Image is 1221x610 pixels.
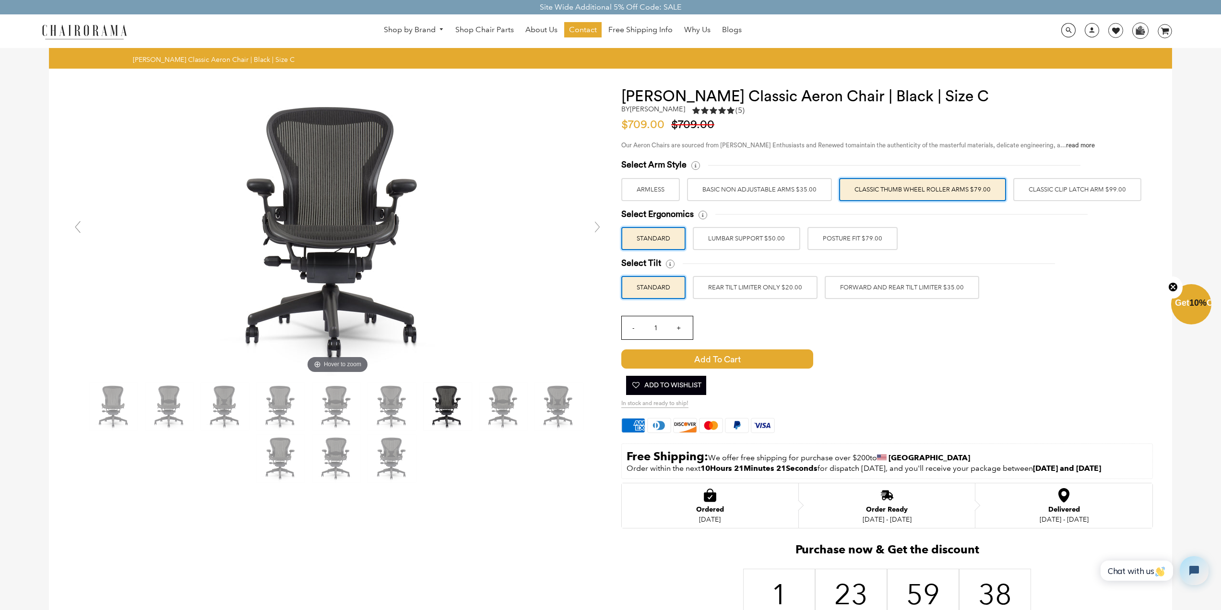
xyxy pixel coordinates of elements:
[312,383,360,431] img: Herman Miller Classic Aeron Chair | Black | Size C - chairorama
[257,434,305,482] img: Herman Miller Classic Aeron Chair | Black | Size C - chairorama
[671,119,719,131] span: $709.00
[863,506,912,514] div: Order Ready
[312,434,360,482] img: Herman Miller Classic Aeron Chair | Black | Size C - chairorama
[863,515,912,523] div: [DATE] - [DATE]
[173,22,952,40] nav: DesktopNavigation
[621,400,688,408] span: In stock and ready to ship!
[717,22,747,37] a: Blogs
[626,376,706,395] button: Add To Wishlist
[622,316,645,339] input: -
[455,25,514,35] span: Shop Chair Parts
[627,449,708,463] strong: Free Shipping:
[604,22,677,37] a: Free Shipping Info
[631,376,701,395] span: Add To Wishlist
[621,105,685,113] h2: by
[450,22,519,37] a: Shop Chair Parts
[692,105,745,116] div: 5.0 rating (5 votes)
[1163,276,1183,299] button: Close teaser
[621,142,851,148] span: Our Aeron Chairs are sourced from [PERSON_NAME] Enthusiasts and Renewed to
[479,383,527,431] img: Herman Miller Classic Aeron Chair | Black | Size C - chairorama
[379,23,449,37] a: Shop by Brand
[621,543,1153,562] h2: Purchase now & Get the discount
[621,119,669,131] span: $709.00
[621,178,680,201] label: ARMLESS
[133,55,298,64] nav: breadcrumbs
[564,22,602,37] a: Contact
[621,349,813,369] span: Add to Cart
[621,209,694,220] span: Select Ergonomics
[621,227,686,250] label: STANDARD
[735,106,745,116] span: (5)
[424,383,472,431] img: Herman Miller Classic Aeron Chair | Black | Size C - chairorama
[708,453,870,462] span: We offer free shipping for purchase over $200
[608,25,673,35] span: Free Shipping Info
[525,25,557,35] span: About Us
[1066,142,1095,148] a: read more
[722,25,742,35] span: Blogs
[193,88,481,376] img: DSC_4463_0fec1238-cd9d-4a4f-bad5-670a76fd0237_grande.jpg
[621,258,661,269] span: Select Tilt
[621,276,686,299] label: STANDARD
[630,105,685,113] a: [PERSON_NAME]
[621,349,994,369] button: Add to Cart
[839,178,1006,201] label: Classic Thumb Wheel Roller Arms $79.00
[368,383,416,431] img: Herman Miller Classic Aeron Chair | Black | Size C - chairorama
[700,464,818,473] span: 10Hours 21Minutes 21Seconds
[807,227,898,250] label: POSTURE FIT $79.00
[692,105,745,118] a: 5.0 rating (5 votes)
[1189,298,1207,308] span: 10%
[521,22,562,37] a: About Us
[1033,464,1101,473] strong: [DATE] and [DATE]
[1090,548,1217,593] iframe: Tidio Chat
[851,142,1095,148] span: maintain the authenticity of the masterful materials, delicate engineering, a...
[693,227,800,250] label: LUMBAR SUPPORT $50.00
[627,449,1148,464] p: to
[684,25,711,35] span: Why Us
[90,383,138,431] img: Herman Miller Classic Aeron Chair | Black | Size C - chairorama
[1040,506,1089,514] div: Delivered
[667,316,690,339] input: +
[201,383,249,431] img: Herman Miller Classic Aeron Chair | Black | Size C - chairorama
[1013,178,1141,201] label: Classic Clip Latch Arm $99.00
[679,22,715,37] a: Why Us
[621,159,687,170] span: Select Arm Style
[687,178,832,201] label: BASIC NON ADJUSTABLE ARMS $35.00
[36,23,132,40] img: chairorama
[696,506,724,514] div: Ordered
[133,55,295,64] span: [PERSON_NAME] Classic Aeron Chair | Black | Size C
[696,515,724,523] div: [DATE]
[193,227,481,236] a: Hover to zoom
[621,88,1153,105] h1: [PERSON_NAME] Classic Aeron Chair | Black | Size C
[1171,285,1211,325] div: Get10%OffClose teaser
[257,383,305,431] img: Herman Miller Classic Aeron Chair | Black | Size C - chairorama
[1133,23,1148,37] img: WhatsApp_Image_2024-07-12_at_16.23.01.webp
[825,276,979,299] label: FORWARD AND REAR TILT LIMITER $35.00
[368,434,416,482] img: Herman Miller Classic Aeron Chair | Black | Size C - chairorama
[1040,515,1089,523] div: [DATE] - [DATE]
[889,453,970,462] strong: [GEOGRAPHIC_DATA]
[627,464,1148,474] p: Order within the next for dispatch [DATE], and you'll receive your package between
[569,25,597,35] span: Contact
[1175,298,1219,308] span: Get Off
[535,383,583,431] img: Herman Miller Classic Aeron Chair | Black | Size C - chairorama
[693,276,818,299] label: REAR TILT LIMITER ONLY $20.00
[145,383,193,431] img: Herman Miller Classic Aeron Chair | Black | Size C - chairorama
